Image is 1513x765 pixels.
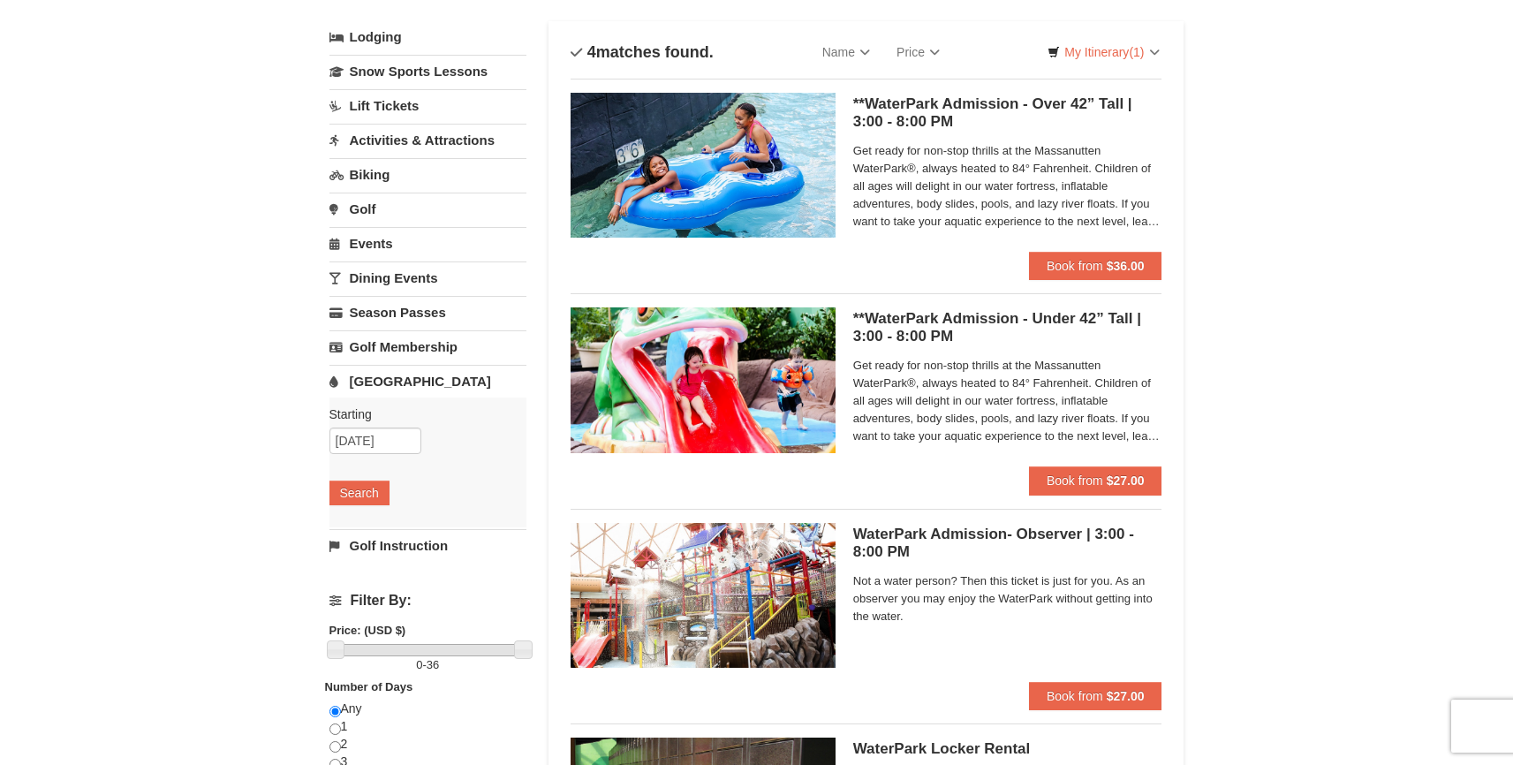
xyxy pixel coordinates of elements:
strong: $27.00 [1107,473,1145,488]
img: 6619917-1066-60f46fa6.jpg [571,523,836,668]
strong: Price: (USD $) [329,624,406,637]
button: Search [329,481,390,505]
span: (1) [1129,45,1144,59]
h5: **WaterPark Admission - Under 42” Tall | 3:00 - 8:00 PM [853,310,1162,345]
button: Book from $36.00 [1029,252,1162,280]
a: Biking [329,158,526,191]
a: Events [329,227,526,260]
a: Lodging [329,21,526,53]
span: Book from [1047,689,1103,703]
a: Season Passes [329,296,526,329]
a: Snow Sports Lessons [329,55,526,87]
img: 6619917-1062-d161e022.jpg [571,307,836,452]
a: Price [883,34,953,70]
strong: $36.00 [1107,259,1145,273]
a: Name [809,34,883,70]
span: Book from [1047,473,1103,488]
strong: Number of Days [325,680,413,693]
label: - [329,656,526,674]
a: Lift Tickets [329,89,526,122]
label: Starting [329,405,513,423]
span: Get ready for non-stop thrills at the Massanutten WaterPark®, always heated to 84° Fahrenheit. Ch... [853,357,1162,445]
span: 36 [427,658,439,671]
span: 4 [587,43,596,61]
a: Golf [329,193,526,225]
img: 6619917-1058-293f39d8.jpg [571,93,836,238]
h5: **WaterPark Admission - Over 42” Tall | 3:00 - 8:00 PM [853,95,1162,131]
h5: WaterPark Admission- Observer | 3:00 - 8:00 PM [853,526,1162,561]
span: 0 [416,658,422,671]
button: Book from $27.00 [1029,682,1162,710]
span: Get ready for non-stop thrills at the Massanutten WaterPark®, always heated to 84° Fahrenheit. Ch... [853,142,1162,231]
h4: matches found. [571,43,714,61]
h4: Filter By: [329,593,526,609]
h5: WaterPark Locker Rental [853,740,1162,758]
a: My Itinerary(1) [1036,39,1170,65]
a: Dining Events [329,261,526,294]
span: Book from [1047,259,1103,273]
strong: $27.00 [1107,689,1145,703]
a: Activities & Attractions [329,124,526,156]
a: Golf Instruction [329,529,526,562]
a: Golf Membership [329,330,526,363]
button: Book from $27.00 [1029,466,1162,495]
span: Not a water person? Then this ticket is just for you. As an observer you may enjoy the WaterPark ... [853,572,1162,625]
a: [GEOGRAPHIC_DATA] [329,365,526,398]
